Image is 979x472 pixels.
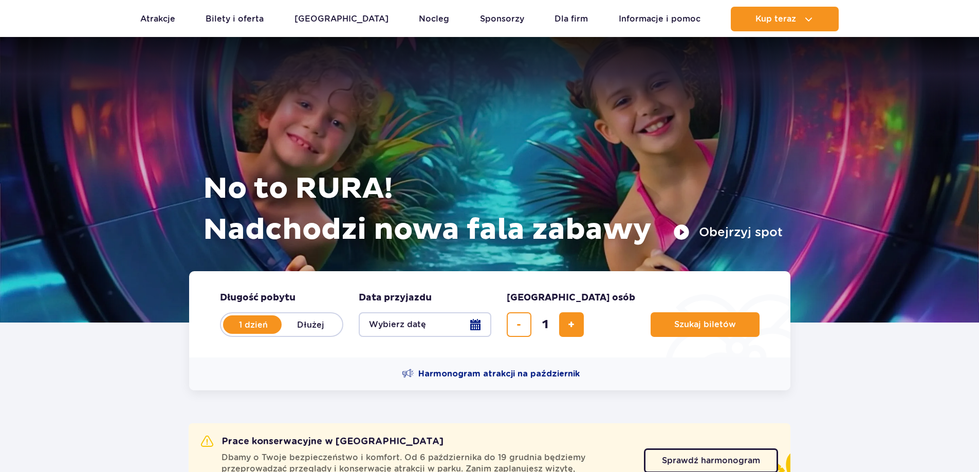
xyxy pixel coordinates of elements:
label: 1 dzień [224,314,283,335]
h1: No to RURA! Nadchodzi nowa fala zabawy [203,168,783,251]
a: Bilety i oferta [206,7,264,31]
span: Szukaj biletów [674,320,736,329]
a: Dla firm [555,7,588,31]
span: [GEOGRAPHIC_DATA] osób [507,292,635,304]
a: [GEOGRAPHIC_DATA] [294,7,389,31]
button: Szukaj biletów [651,312,760,337]
a: Atrakcje [140,7,175,31]
a: Informacje i pomoc [619,7,700,31]
label: Dłużej [282,314,340,335]
a: Nocleg [419,7,449,31]
button: Kup teraz [731,7,839,31]
span: Harmonogram atrakcji na październik [418,368,580,380]
input: liczba biletów [533,312,558,337]
button: usuń bilet [507,312,531,337]
button: Wybierz datę [359,312,491,337]
span: Sprawdź harmonogram [662,457,760,465]
a: Harmonogram atrakcji na październik [402,368,580,380]
h2: Prace konserwacyjne w [GEOGRAPHIC_DATA] [201,436,444,448]
span: Długość pobytu [220,292,295,304]
a: Sponsorzy [480,7,524,31]
button: Obejrzyj spot [673,224,783,240]
button: dodaj bilet [559,312,584,337]
form: Planowanie wizyty w Park of Poland [189,271,790,357]
span: Data przyjazdu [359,292,432,304]
span: Kup teraz [755,14,796,24]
